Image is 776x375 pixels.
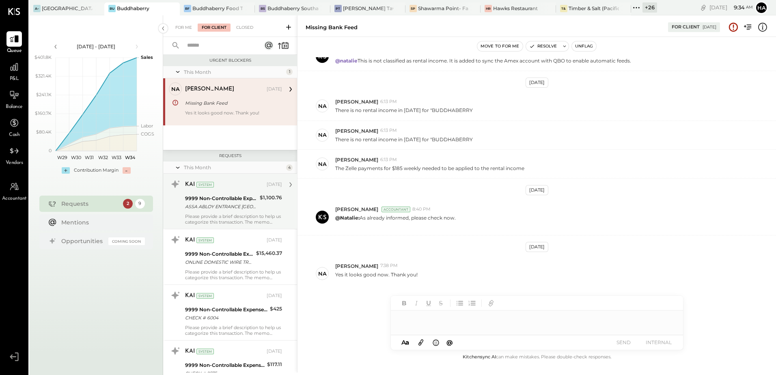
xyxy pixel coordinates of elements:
div: System [196,182,214,187]
span: 6:13 PM [380,157,397,163]
a: P&L [0,59,28,83]
div: [DATE] - [DATE] [62,43,131,50]
div: 4 [286,164,293,171]
div: For Me [171,24,196,32]
a: Vendors [0,143,28,167]
text: 0 [49,148,52,153]
button: Unordered List [455,298,465,308]
span: @ [446,338,453,346]
text: W31 [85,155,94,160]
button: Aa [399,338,412,347]
div: Timber & Salt (Pacific Dining CA1 LLC) [569,5,619,12]
div: na [318,160,327,168]
button: @ [444,337,455,347]
button: Unflag [572,41,596,51]
div: KAI [185,347,195,356]
div: 9999 Non-Controllable Expenses:Other Income and Expenses:To Be Classified P&L [185,306,267,314]
div: KAI [185,181,195,189]
span: Cash [9,131,19,139]
button: Add URL [486,298,496,308]
text: $241.1K [36,92,52,97]
div: System [196,293,214,299]
p: Yes it looks good now. Thank you! [335,271,418,285]
a: Cash [0,115,28,139]
text: W29 [57,155,67,160]
div: A– [33,5,41,12]
button: Ordered List [467,298,477,308]
div: copy link [699,3,707,12]
p: This is not classified as rental income. It is added to sync the Amex account with QBO to enable ... [335,57,631,64]
span: Accountant [2,195,27,203]
div: $1,100.76 [260,194,282,202]
div: + [62,167,70,174]
button: Ha [755,1,768,14]
span: [PERSON_NAME] [335,98,378,105]
div: 2 [123,199,133,209]
text: W33 [112,155,121,160]
text: $160.7K [35,110,52,116]
button: SEND [608,337,640,348]
button: INTERNAL [642,337,675,348]
strong: @Natalie: [335,215,360,221]
div: - [123,167,131,174]
span: P&L [10,75,19,83]
p: There is no rental income in [DATE] for "BUDDHABERRY [335,107,473,114]
button: Italic [411,298,422,308]
div: PT [334,5,342,12]
span: 8:40 PM [412,206,431,213]
div: [DATE] [709,4,753,11]
button: Strikethrough [435,298,446,308]
div: [DATE] [267,237,282,244]
span: Balance [6,103,23,111]
div: Contribution Margin [74,167,119,174]
span: [PERSON_NAME] [335,156,378,163]
div: Urgent Blockers [167,58,293,63]
span: [PERSON_NAME] [335,263,378,269]
button: Move to for me [477,41,523,51]
div: 1 [286,69,293,75]
div: 9999 Non-Controllable Expenses:Other Income and Expenses:To Be Classified P&L [185,250,254,258]
div: Requests [61,200,119,208]
span: 7:38 PM [380,263,398,269]
p: There is no rental income in [DATE] for "BUDDHABERRY [335,136,473,143]
text: W34 [125,155,135,160]
span: Queue [7,47,22,55]
div: Requests [167,153,293,159]
div: For Client [198,24,231,32]
div: [DATE] [526,185,548,195]
div: na [171,85,180,93]
div: [DATE] [526,78,548,88]
div: Please provide a brief description to help us categorize this transaction. The memo might be help... [185,213,282,225]
text: Sales [141,54,153,60]
div: This Month [184,164,284,171]
div: na [318,102,327,110]
div: [GEOGRAPHIC_DATA] – [GEOGRAPHIC_DATA] [42,5,92,12]
div: Please provide a brief description to help us categorize this transaction. The memo might be help... [185,325,282,336]
div: [DATE] [526,242,548,252]
div: $15,460.37 [256,249,282,257]
span: [PERSON_NAME] [335,127,378,134]
span: [PERSON_NAME] [335,206,378,213]
span: 6:13 PM [380,99,397,105]
div: BS [259,5,266,12]
button: Resolve [526,41,560,51]
div: For Client [672,24,700,30]
strong: @natalie [335,58,358,64]
div: 9999 Non-Controllable Expenses:Other Income and Expenses:To Be Classified P&L [185,361,265,369]
a: Queue [0,31,28,55]
div: Shawarma Point- Fareground [418,5,468,12]
div: This Month [184,69,284,75]
div: Mentions [61,218,141,226]
div: ONLINE DOMESTIC WIRE TRANSFER VIA: TD BANK, NA/XXXXX3673 A/C: SAG HARBOR HOLDINGS LLC AMITYVILLE ... [185,258,254,266]
div: [PERSON_NAME] Tavern [343,5,393,12]
div: Missing Bank Feed [185,99,280,107]
text: $80.4K [36,129,52,135]
div: + 26 [642,2,657,13]
text: $321.4K [35,73,52,79]
div: Please provide a brief description to help us categorize this transaction. The memo might be help... [185,269,282,280]
div: [DATE] [267,86,282,93]
div: Closed [232,24,257,32]
div: System [196,349,214,354]
a: Balance [0,87,28,111]
button: Bold [399,298,410,308]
